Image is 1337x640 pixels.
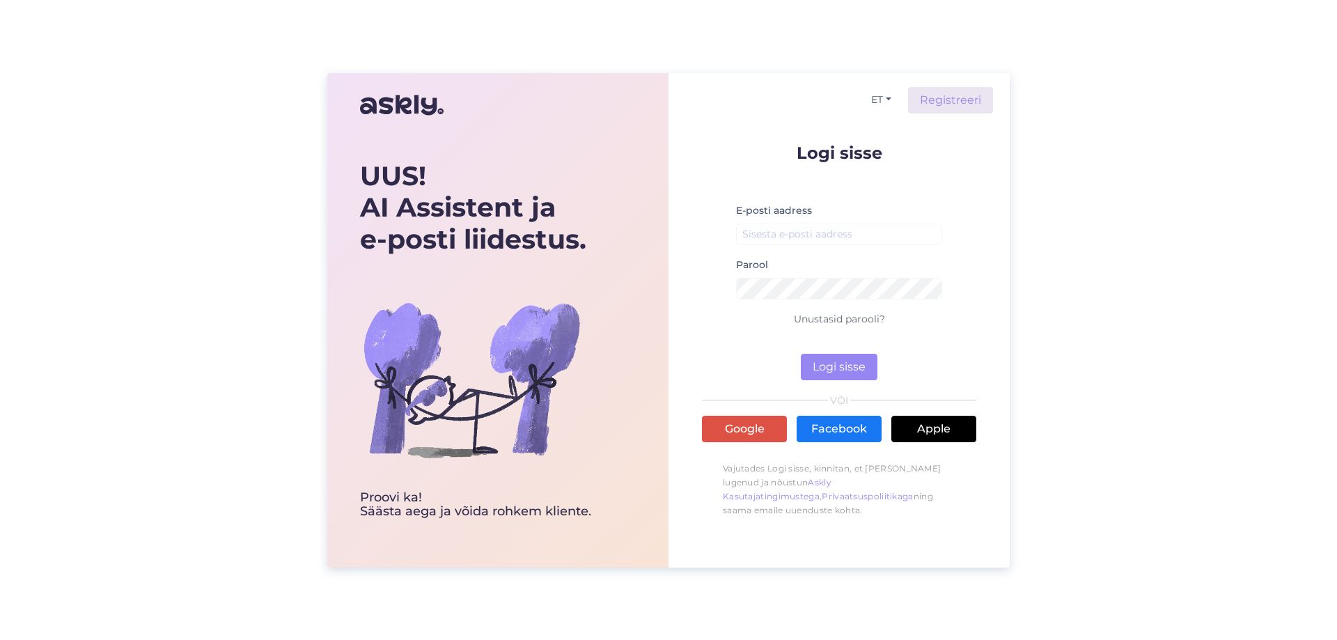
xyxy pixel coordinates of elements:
[360,160,591,256] div: UUS! AI Assistent ja e-posti liidestus.
[702,455,976,524] p: Vajutades Logi sisse, kinnitan, et [PERSON_NAME] lugenud ja nõustun , ning saama emaile uuenduste...
[801,354,877,380] button: Logi sisse
[891,416,976,442] a: Apple
[702,416,787,442] a: Google
[797,416,882,442] a: Facebook
[360,88,444,122] img: Askly
[360,491,591,519] div: Proovi ka! Säästa aega ja võida rohkem kliente.
[822,491,913,501] a: Privaatsuspoliitikaga
[723,477,831,501] a: Askly Kasutajatingimustega
[736,258,768,272] label: Parool
[702,144,976,162] p: Logi sisse
[736,224,942,245] input: Sisesta e-posti aadress
[866,90,897,110] button: ET
[794,313,885,325] a: Unustasid parooli?
[360,268,583,491] img: bg-askly
[908,87,993,114] a: Registreeri
[828,396,851,405] span: VÕI
[736,203,812,218] label: E-posti aadress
